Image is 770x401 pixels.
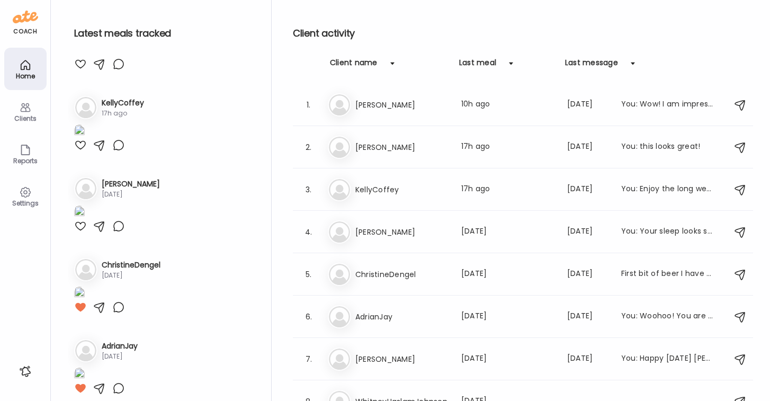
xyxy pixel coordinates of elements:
div: You: Your sleep looks strong as well on your Whoop band. [621,226,714,238]
img: bg-avatar-default.svg [329,264,350,285]
div: 3. [302,183,315,196]
div: [DATE] [461,310,554,323]
h3: ChristineDengel [102,260,160,271]
div: [DATE] [567,226,608,238]
div: You: Enjoy the long weekend. Let me know if I can help you plan for success and stay on track. Yo... [621,183,714,196]
img: bg-avatar-default.svg [329,137,350,158]
div: Last message [565,57,618,74]
h3: KellyCoffey [102,97,144,109]
h3: AdrianJay [102,341,138,352]
div: You: Happy [DATE] [PERSON_NAME]. I hope you had a great week! Do you have any weekend events or d... [621,353,714,366]
div: Last meal [459,57,496,74]
img: ate [13,8,38,25]
h3: [PERSON_NAME] [355,226,449,238]
h3: AdrianJay [355,310,449,323]
div: 17h ago [461,141,554,154]
div: Reports [6,157,44,164]
h3: [PERSON_NAME] [355,141,449,154]
img: images%2FvKBlXzq35hcVvM4ynsPSvBUNQlD3%2F0i45sESNq6YFSi1dCF5H%2Fg4P4t7vOMy9xpzO3eGAd_1080 [74,368,85,382]
div: [DATE] [461,353,554,366]
div: Client name [330,57,378,74]
div: coach [13,27,37,36]
div: 2. [302,141,315,154]
div: 1. [302,99,315,111]
img: bg-avatar-default.svg [329,94,350,115]
div: [DATE] [102,352,138,361]
div: 7. [302,353,315,366]
div: [DATE] [461,268,554,281]
h3: [PERSON_NAME] [102,179,160,190]
div: 6. [302,310,315,323]
div: First bit of beer I have had in a very long time but the ginger was intriguing and actually was j... [621,268,714,281]
div: Settings [6,200,44,207]
div: 17h ago [102,109,144,118]
div: You: this looks great! [621,141,714,154]
img: images%2F3nese1ql2FRyUWZEIMaqTxcj5263%2F2QJJMH7ngCTzuXC6bBCD%2FVM5hiEFwLVxgt0cl2EUl_1080 [74,206,85,220]
div: [DATE] [461,226,554,238]
div: [DATE] [567,310,608,323]
div: [DATE] [567,141,608,154]
img: bg-avatar-default.svg [329,221,350,243]
h2: Client activity [293,25,753,41]
img: bg-avatar-default.svg [75,178,96,199]
img: bg-avatar-default.svg [329,179,350,200]
div: You: Woohoo! You are back! I was starting to wonder about you!!!! [621,310,714,323]
div: [DATE] [102,190,160,199]
div: [DATE] [567,99,608,111]
div: 10h ago [461,99,554,111]
div: [DATE] [567,353,608,366]
div: 4. [302,226,315,238]
img: images%2FnIuc6jdPc0TSU2YLwgiPYRrdqFm1%2FtXTYKSPPQEVN4hgU7Gdk%2F0WnQcbmSoed2jowv3bXn_1080 [74,287,85,301]
h3: ChristineDengel [355,268,449,281]
h2: Latest meals tracked [74,25,254,41]
div: [DATE] [567,183,608,196]
img: images%2FamhTIbco5mTOJTSQzT9sJL9WUN22%2FLpibsg0rdtCRZrBUe1Ev%2F1k2981kS33dY4BbYnPvB_1080 [74,124,85,139]
div: You: Wow! I am impressed by your "decompress" routine. GREAT JOB! [621,99,714,111]
div: 5. [302,268,315,281]
img: bg-avatar-default.svg [75,340,96,361]
div: 17h ago [461,183,554,196]
h3: KellyCoffey [355,183,449,196]
h3: [PERSON_NAME] [355,353,449,366]
img: bg-avatar-default.svg [75,259,96,280]
div: [DATE] [567,268,608,281]
img: bg-avatar-default.svg [329,306,350,327]
img: bg-avatar-default.svg [329,349,350,370]
img: bg-avatar-default.svg [75,97,96,118]
div: [DATE] [102,271,160,280]
div: Home [6,73,44,79]
div: Clients [6,115,44,122]
h3: [PERSON_NAME] [355,99,449,111]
